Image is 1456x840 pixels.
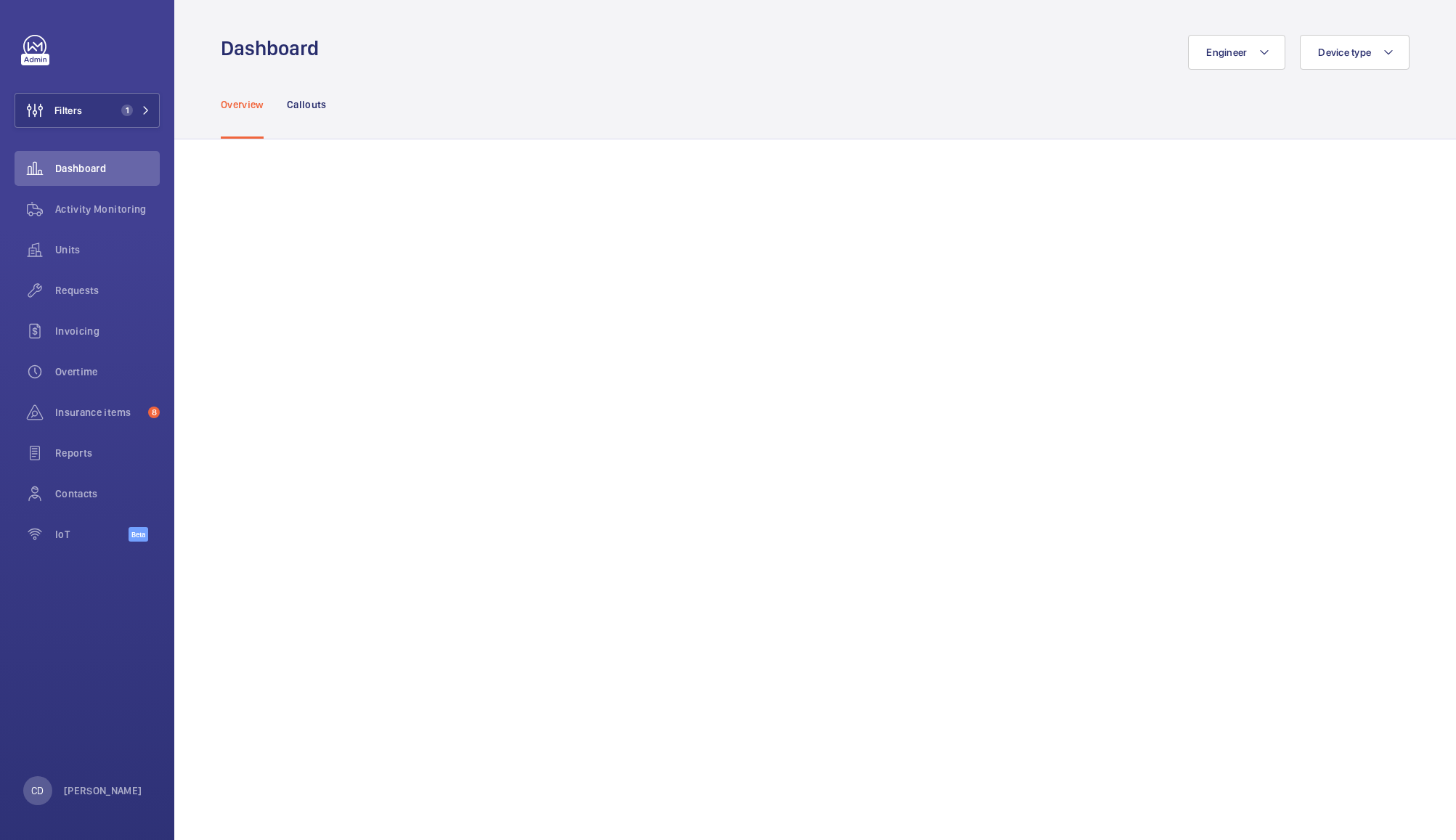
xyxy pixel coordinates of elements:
span: Dashboard [55,161,160,176]
span: 1 [121,105,133,116]
span: Invoicing [55,324,160,338]
p: [PERSON_NAME] [64,783,142,798]
span: Insurance items [55,405,142,420]
p: Callouts [287,97,327,112]
span: Activity Monitoring [55,202,160,216]
span: Requests [55,283,160,298]
span: Device type [1318,46,1371,58]
button: Device type [1300,35,1410,70]
span: Overtime [55,364,160,379]
span: Engineer [1206,46,1247,58]
span: Filters [54,103,82,118]
p: CD [31,783,44,798]
button: Filters1 [15,93,160,128]
p: Overview [221,97,264,112]
span: Units [55,242,160,257]
span: 8 [148,407,160,418]
span: Reports [55,446,160,460]
h1: Dashboard [221,35,328,62]
span: Beta [129,527,148,542]
button: Engineer [1188,35,1285,70]
span: IoT [55,527,129,542]
span: Contacts [55,486,160,501]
